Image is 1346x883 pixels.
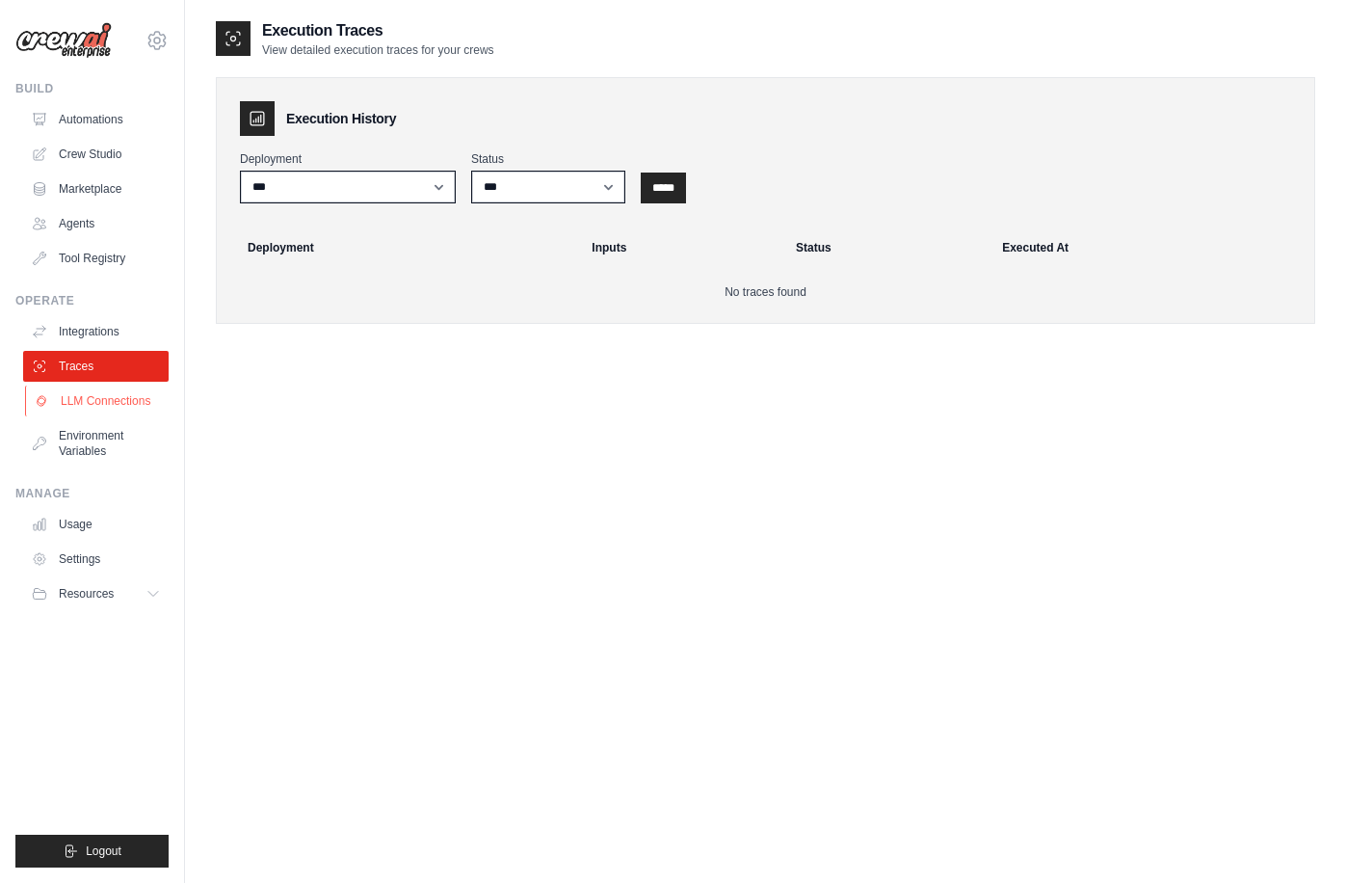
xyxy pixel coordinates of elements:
span: Logout [86,843,121,859]
a: Tool Registry [23,243,169,274]
th: Deployment [224,227,580,269]
a: Integrations [23,316,169,347]
label: Status [471,151,625,167]
a: Environment Variables [23,420,169,467]
a: Traces [23,351,169,382]
p: No traces found [240,284,1291,300]
a: Marketplace [23,174,169,204]
a: Usage [23,509,169,540]
img: Logo [15,22,112,59]
label: Deployment [240,151,456,167]
div: Build [15,81,169,96]
div: Operate [15,293,169,308]
h2: Execution Traces [262,19,494,42]
a: Automations [23,104,169,135]
a: LLM Connections [25,386,171,416]
span: Resources [59,586,114,602]
button: Resources [23,578,169,609]
a: Settings [23,544,169,575]
th: Inputs [580,227,784,269]
th: Status [784,227,990,269]
div: Manage [15,486,169,501]
a: Agents [23,208,169,239]
h3: Execution History [286,109,396,128]
a: Crew Studio [23,139,169,170]
p: View detailed execution traces for your crews [262,42,494,58]
th: Executed At [990,227,1306,269]
button: Logout [15,835,169,868]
